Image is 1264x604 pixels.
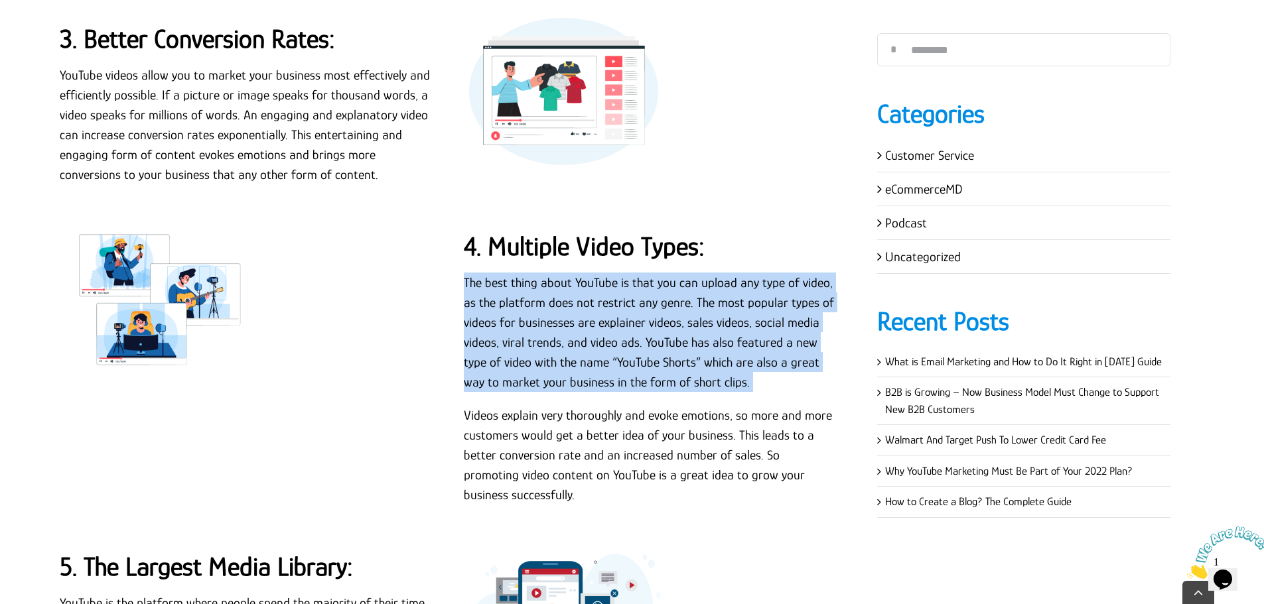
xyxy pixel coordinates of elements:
[1182,521,1264,584] iframe: chat widget
[464,17,663,166] img: Better-Conversion-Rates-min
[885,495,1072,508] a: How to Create a Blog? The Complete Guide
[877,33,1171,66] input: Search...
[877,96,1171,132] h4: Categories
[885,182,963,196] a: eCommerceMD
[464,405,837,505] p: Videos explain very thoroughly and evoke emotions, so more and more customers would get a better ...
[464,231,705,261] strong: 4. Multiple Video Types:
[885,434,1106,446] a: Walmart And Target Push To Lower Credit Card Fee
[60,24,335,54] strong: 3. Better Conversion Rates:
[464,272,837,392] p: The best thing about YouTube is that you can upload any type of video, as the platform does not r...
[885,249,961,264] a: Uncategorized
[60,224,259,373] img: Multiple-Video-Types
[885,465,1133,477] a: Why YouTube Marketing Must Be Part of Your 2022 Plan?
[885,148,974,162] a: Customer Service
[885,355,1162,368] a: What is Email Marketing and How to Do It Right in [DATE] Guide
[877,33,910,66] input: Search
[5,5,11,17] span: 1
[885,215,927,230] a: Podcast
[5,5,88,58] img: Chat attention grabber
[885,386,1159,416] a: B2B is Growing – Now Business Model Must Change to Support New B2B Customers
[60,65,433,184] p: YouTube videos allow you to market your business most effectively and efficiently possible. If a ...
[877,304,1171,339] h4: Recent Posts
[60,552,353,581] strong: 5. The Largest Media Library:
